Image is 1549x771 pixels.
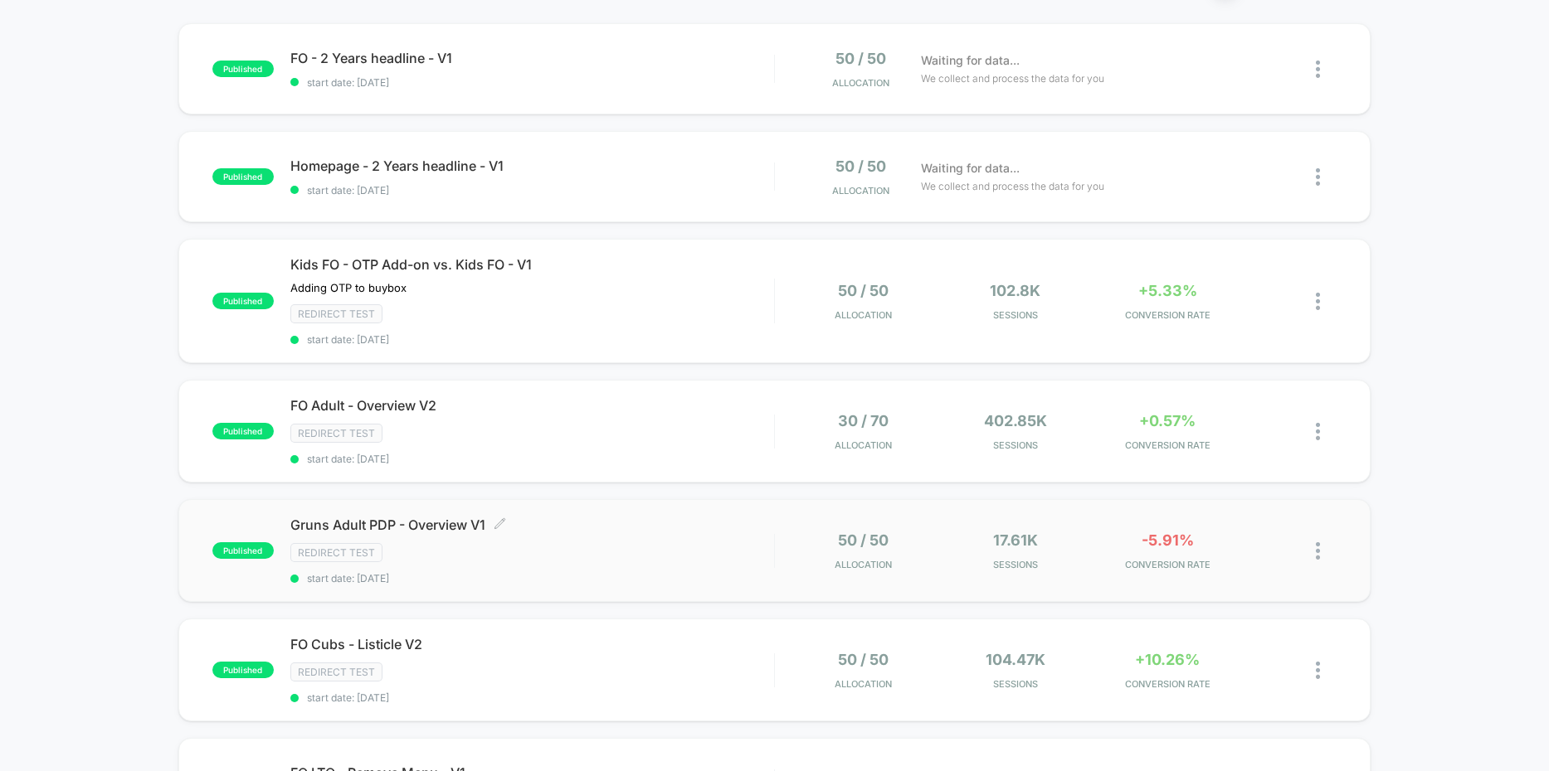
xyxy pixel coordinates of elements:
[990,282,1040,299] span: 102.8k
[1316,293,1320,310] img: close
[1096,439,1240,451] span: CONVERSION RATE
[212,423,274,439] span: published
[1142,531,1194,549] span: -5.91%
[290,184,774,196] span: start date: [DATE]
[212,542,274,559] span: published
[1096,559,1240,570] span: CONVERSION RATE
[290,304,382,323] span: Redirect Test
[921,159,1020,177] span: Waiting for data...
[290,333,774,346] span: start date: [DATE]
[1096,678,1240,690] span: CONVERSION RATE
[835,439,892,451] span: Allocation
[212,61,274,77] span: published
[290,662,382,681] span: Redirect Test
[943,559,1087,570] span: Sessions
[1135,651,1200,668] span: +10.26%
[290,281,407,294] span: Adding OTP to buybox
[1316,662,1320,679] img: close
[838,412,889,429] span: 30 / 70
[993,531,1038,549] span: 17.61k
[290,691,774,704] span: start date: [DATE]
[1316,168,1320,186] img: close
[290,572,774,584] span: start date: [DATE]
[290,543,382,562] span: Redirect Test
[832,185,889,196] span: Allocation
[835,50,886,67] span: 50 / 50
[838,282,889,299] span: 50 / 50
[212,662,274,678] span: published
[290,76,774,89] span: start date: [DATE]
[943,439,1087,451] span: Sessions
[290,397,774,414] span: FO Adult - Overview V2
[1316,542,1320,560] img: close
[835,309,892,321] span: Allocation
[290,50,774,66] span: FO - 2 Years headline - V1
[290,256,774,273] span: Kids FO - OTP Add-on vs. Kids FO - V1
[1139,412,1196,429] span: +0.57%
[290,158,774,174] span: Homepage - 2 Years headline - V1
[943,678,1087,690] span: Sessions
[921,70,1104,86] span: We collect and process the data for you
[835,158,886,175] span: 50 / 50
[838,651,889,668] span: 50 / 50
[921,51,1020,70] span: Waiting for data...
[212,168,274,185] span: published
[838,531,889,549] span: 50 / 50
[290,424,382,443] span: Redirect Test
[290,453,774,465] span: start date: [DATE]
[921,178,1104,194] span: We collect and process the data for you
[832,77,889,89] span: Allocation
[986,651,1045,668] span: 104.47k
[1096,309,1240,321] span: CONVERSION RATE
[1316,61,1320,78] img: close
[1138,282,1197,299] span: +5.33%
[984,412,1047,429] span: 402.85k
[290,636,774,652] span: FO Cubs - Listicle V2
[212,293,274,309] span: published
[290,516,774,533] span: Gruns Adult PDP - Overview V1
[835,678,892,690] span: Allocation
[1316,423,1320,440] img: close
[943,309,1087,321] span: Sessions
[835,559,892,570] span: Allocation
